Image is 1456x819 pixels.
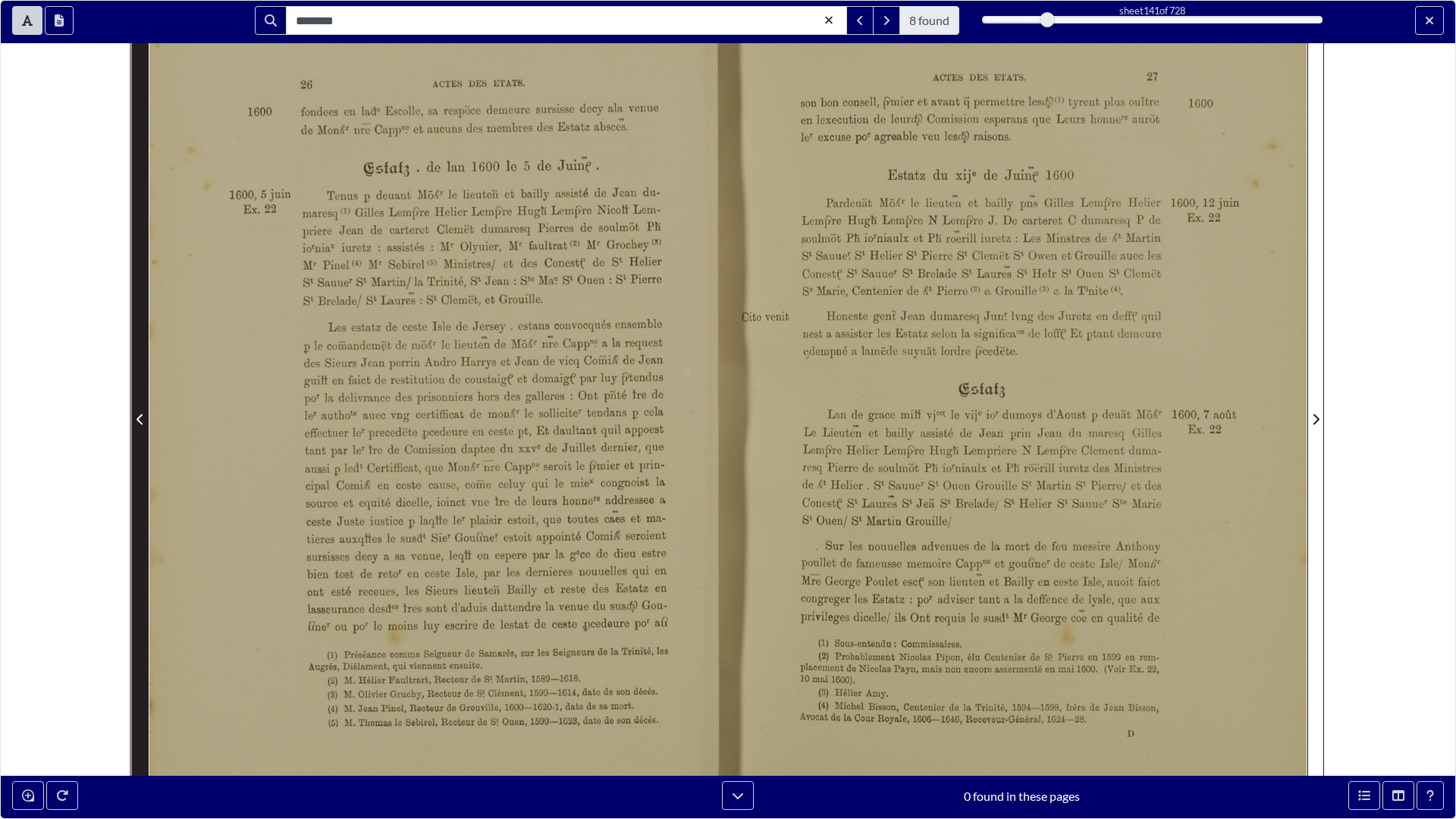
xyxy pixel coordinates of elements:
[927,112,972,124] span: Comission
[1058,309,1062,321] span: J
[356,206,434,218] span: [PERSON_NAME]
[1187,211,1200,224] span: Ex.
[12,781,44,810] button: Enable or disable loupe tool (Alt+L)
[323,258,356,271] span: Pinel…
[517,206,543,218] span: Hugli
[818,131,849,143] span: excuse
[629,102,655,115] span: venue
[1081,198,1117,210] span: Lem[ÿre
[538,275,555,284] span: Ma“?
[467,123,480,133] span: des
[802,285,810,297] span: S“
[985,197,1069,210] span: [PERSON_NAME]
[537,121,551,132] span: des
[870,248,899,261] span: Helier
[504,259,511,268] span: et
[364,160,404,177] span: @siaf3
[469,77,484,89] span: uns
[749,311,759,321] span: ito
[371,224,380,234] span: de
[1382,781,1414,810] button: Thumbnails
[356,275,364,288] span: S‘
[968,198,976,208] span: et
[880,197,902,207] span: Mô/Ê'
[494,75,522,91] span: urne.
[1097,312,1106,322] span: en
[580,103,601,115] span: decy
[1062,250,1069,260] span: et
[934,168,946,180] span: du
[901,309,921,322] span: Jean
[303,276,311,288] span: S‘
[417,168,418,174] span: .
[974,328,1019,340] span: signiﬁca““
[914,233,921,243] span: et
[364,193,369,202] span: p
[372,276,459,289] span: [PERSON_NAME]]
[485,274,506,286] span: Jean
[551,205,588,217] span: Lemfÿre
[444,105,478,118] span: respëce
[1033,115,1048,127] span: que
[1171,198,1194,209] span: 1600,
[974,96,1021,109] span: permettre
[389,207,425,219] span: Lemfÿre
[471,275,479,287] span: S‘
[864,231,905,243] span: io“niaulx
[432,320,447,332] span: Isle
[427,293,435,306] span: S‘
[1044,329,1062,338] span: 1056
[1065,310,1166,322] span: [GEOGRAPHIC_DATA]
[12,6,42,35] button: Toggle text selection (Alt+T)
[366,293,374,306] span: S‘
[608,102,620,113] span: ala
[378,246,380,251] span: :
[387,240,422,253] span: assistés
[303,207,345,220] span: maresq…
[454,336,485,348] span: lieuteÏr
[519,319,548,331] span: estans
[918,96,925,106] span: et
[438,222,472,235] span: Clemët
[961,328,968,337] span: la
[801,99,814,108] span: son
[507,160,514,172] span: le
[907,248,915,261] span: S‘
[1022,215,1058,227] span: carteret
[613,186,633,198] span: Jean
[376,188,406,200] span: deuaut
[303,240,330,254] span: io'nia‘
[610,278,611,284] span: :
[1141,310,1156,322] span: quil
[972,249,1006,262] span: Clemët
[955,169,972,184] span: xij°
[612,255,620,268] span: S‘
[255,6,287,35] button: Search
[303,294,311,307] span: S‘
[1056,111,1082,124] span: Leurs
[1020,196,1035,208] span: pris
[1136,212,1141,225] span: ?
[449,189,455,198] span: le
[616,317,657,329] span: ensemble
[1095,232,1104,242] span: de
[633,202,657,215] span: Lem-
[538,221,570,233] span: Pierres
[524,162,528,170] span: 5
[1118,326,1156,338] span: demeure
[595,187,604,197] span: de
[1014,249,1021,261] span: S‘
[369,259,379,269] span: M“
[821,96,836,107] span: bon
[1068,215,1074,224] span: C
[427,161,438,173] span: de
[631,273,709,285] span: [PERSON_NAME]
[984,287,990,295] span: @
[1417,781,1444,810] button: Help
[1017,267,1025,279] span: S‘
[930,311,974,323] span: dumaresq
[918,267,996,279] span: [PERSON_NAME]
[994,71,1021,83] span: ETATS.
[969,72,984,82] span: DES
[921,249,999,261] span: [PERSON_NAME]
